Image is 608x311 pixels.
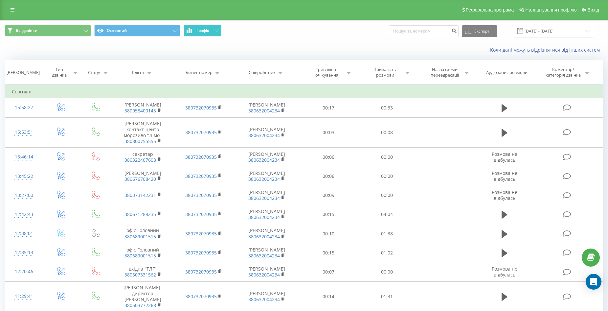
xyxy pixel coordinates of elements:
a: 380732070935 [185,154,217,160]
div: 11:29:41 [12,290,36,303]
a: 380689001515 [124,252,156,259]
td: 00:06 [299,148,358,167]
a: 380632004234 [248,272,280,278]
div: Клієнт [132,70,145,75]
td: 00:15 [299,205,358,224]
span: Розмова не відбулась [492,266,517,278]
div: Open Intercom Messenger [586,274,601,290]
td: 00:33 [358,98,416,117]
td: [PERSON_NAME] [234,224,299,243]
input: Пошук за номером [389,25,459,37]
a: 380732070935 [185,269,217,275]
td: [PERSON_NAME] [234,262,299,281]
td: [PERSON_NAME] [234,117,299,148]
span: Всі дзвінки [16,28,37,33]
td: [PERSON_NAME] контакт-центр морозиво "Лімо" [112,117,173,148]
button: Експорт [462,25,497,37]
a: 380632004234 [248,214,280,220]
td: 00:03 [299,117,358,148]
div: Статус [88,70,101,75]
div: Назва схеми переадресації [427,67,462,78]
td: офіс Головний [112,243,173,262]
td: офіс Головний [112,224,173,243]
td: Сьогодні [5,85,603,98]
a: 380632004234 [248,108,280,114]
td: 00:08 [358,117,416,148]
div: 12:20:46 [12,265,36,278]
span: Розмова не відбулась [492,189,517,201]
div: Коментар/категорія дзвінка [544,67,582,78]
a: 380632004234 [248,157,280,163]
a: Коли дані можуть відрізнятися вiд інших систем [490,47,603,53]
a: 380732070935 [185,192,217,198]
td: [PERSON_NAME] [234,167,299,186]
a: 380800755555 [124,138,156,144]
td: [PERSON_NAME] [112,167,173,186]
td: [PERSON_NAME] [234,186,299,205]
a: 380732070935 [185,230,217,237]
td: 00:07 [299,262,358,281]
td: 00:00 [358,148,416,167]
a: 380322407608 [124,157,156,163]
span: Реферальна програма [466,7,514,12]
span: Розмова не відбулась [492,151,517,163]
a: 380632004234 [248,195,280,201]
td: 00:15 [299,243,358,262]
div: 15:58:27 [12,101,36,114]
div: 13:27:00 [12,189,36,202]
td: [PERSON_NAME] [234,243,299,262]
div: Бізнес номер [186,70,213,75]
div: 12:38:01 [12,227,36,240]
button: Всі дзвінки [5,25,91,36]
button: Графік [184,25,221,36]
a: 380732070935 [185,105,217,111]
span: Графік [196,28,209,33]
td: секретар [112,148,173,167]
td: [PERSON_NAME] [234,205,299,224]
td: [PERSON_NAME] [234,148,299,167]
div: [PERSON_NAME] [7,70,40,75]
a: 380632004234 [248,176,280,182]
div: Тип дзвінка [48,67,71,78]
td: 01:38 [358,224,416,243]
div: Аудіозапис розмови [486,70,528,75]
a: 380689001515 [124,233,156,240]
a: 380632004234 [248,233,280,240]
a: 380503772268 [124,302,156,308]
td: 00:17 [299,98,358,117]
div: 12:35:13 [12,246,36,259]
div: Тривалість очікування [309,67,344,78]
a: 380732070935 [185,129,217,135]
td: [PERSON_NAME] [112,98,173,117]
a: 380732070935 [185,250,217,256]
td: 00:00 [358,186,416,205]
td: 04:04 [358,205,416,224]
div: Тривалість розмови [368,67,403,78]
a: 380732070935 [185,211,217,217]
a: 380732070935 [185,293,217,299]
td: [PERSON_NAME] [234,98,299,117]
div: Співробітник [249,70,276,75]
a: 380632004234 [248,132,280,138]
a: 380732070935 [185,173,217,179]
td: 00:09 [299,186,358,205]
a: 380632004234 [248,252,280,259]
div: 13:46:14 [12,151,36,163]
span: Вихід [588,7,599,12]
a: 380507331562 [124,272,156,278]
div: 12:42:43 [12,208,36,221]
div: 13:45:22 [12,170,36,183]
span: Розмова не відбулась [492,170,517,182]
button: Основний [94,25,180,36]
td: 01:02 [358,243,416,262]
td: 00:00 [358,262,416,281]
td: вхідна "ТЛГ" [112,262,173,281]
td: 00:00 [358,167,416,186]
span: Налаштування профілю [525,7,576,12]
div: 15:53:51 [12,126,36,139]
a: 380671288235 [124,211,156,217]
a: 380632004234 [248,296,280,302]
a: 380958400145 [124,108,156,114]
a: 380676708420 [124,176,156,182]
td: 00:06 [299,167,358,186]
